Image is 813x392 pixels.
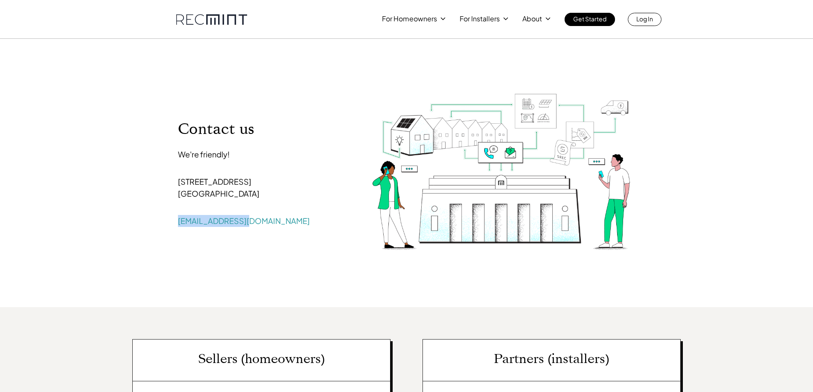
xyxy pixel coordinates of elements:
p: About [522,13,542,25]
p: Partners (installers) [494,352,609,366]
a: [EMAIL_ADDRESS][DOMAIN_NAME] [178,216,310,226]
p: Get Started [573,13,606,25]
p: [STREET_ADDRESS] [GEOGRAPHIC_DATA] [178,164,346,212]
a: Log In [628,13,661,26]
p: Contact us [178,119,346,139]
p: We're friendly! [178,148,346,160]
p: For Installers [460,13,500,25]
p: Sellers (homeowners) [198,352,325,366]
p: Log In [636,13,653,25]
p: For Homeowners [382,13,437,25]
a: Get Started [565,13,615,26]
